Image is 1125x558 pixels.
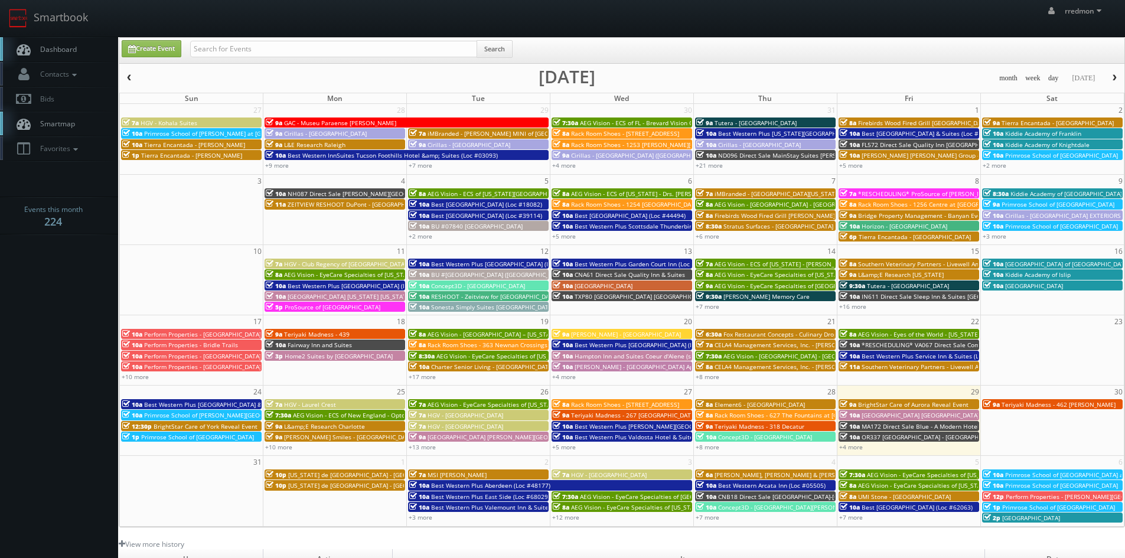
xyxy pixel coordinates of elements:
span: 10a [983,222,1003,230]
span: 7a [553,471,569,479]
span: 9a [983,400,1000,409]
span: 10a [840,433,860,441]
span: 10a [266,282,286,290]
span: AEG Vision - [GEOGRAPHIC_DATA] - [GEOGRAPHIC_DATA] [715,200,871,208]
span: [PERSON_NAME] Smiles - [GEOGRAPHIC_DATA] [284,433,415,441]
span: Best Western Plus Scottsdale Thunderbird Suites (Loc #03156) [575,222,753,230]
span: 6p [840,233,857,241]
span: 8a [409,190,426,198]
span: 10a [983,211,1003,220]
span: Perform Properties - Bridle Trails [144,341,238,349]
span: Element6 - [GEOGRAPHIC_DATA] [715,400,805,409]
span: *RESCHEDULING* VA067 Direct Sale Comfort Suites [GEOGRAPHIC_DATA] [862,341,1069,349]
span: 10a [266,151,286,159]
span: 10a [122,330,142,338]
span: 11a [266,200,286,208]
span: 9a [553,411,569,419]
span: Tierra Encantada - [PERSON_NAME] [144,141,245,149]
span: 7a [696,260,713,268]
span: 10a [553,422,573,430]
span: 7:30a [266,411,291,419]
span: 7a [122,119,139,127]
span: 10a [409,270,429,279]
span: 10a [122,411,142,419]
span: 8a [553,129,569,138]
span: HGV - [GEOGRAPHIC_DATA] [428,411,503,419]
span: 9a [409,141,426,149]
a: +8 more [696,373,719,381]
span: OR337 [GEOGRAPHIC_DATA] - [GEOGRAPHIC_DATA] [862,433,1003,441]
span: 10a [266,341,286,349]
span: Cirillas - [GEOGRAPHIC_DATA] [428,141,510,149]
span: RESHOOT - Zeitview for [GEOGRAPHIC_DATA] [431,292,558,301]
span: 10p [266,481,286,490]
a: +17 more [409,373,436,381]
input: Search for Events [190,41,477,57]
a: +3 more [983,232,1006,240]
span: 9a [266,141,282,149]
span: 9a [983,200,1000,208]
a: +7 more [696,302,719,311]
span: iMBranded - [PERSON_NAME] MINI of [GEOGRAPHIC_DATA] [428,129,593,138]
span: Horizon - [GEOGRAPHIC_DATA] [862,222,947,230]
span: Teriyaki Madness - 439 [284,330,350,338]
span: AEG Vision - EyeCare Specialties of [US_STATE] – [PERSON_NAME] Family EyeCare [715,270,944,279]
a: +2 more [983,161,1006,169]
span: 10a [553,341,573,349]
span: [PERSON_NAME] Memory Care [723,292,810,301]
a: +16 more [839,302,866,311]
span: MSI [PERSON_NAME] [428,471,487,479]
span: [GEOGRAPHIC_DATA] [1005,282,1063,290]
span: 10a [553,260,573,268]
a: +5 more [552,443,576,451]
span: Rack Room Shoes - 1256 Centre at [GEOGRAPHIC_DATA] [858,200,1015,208]
span: 10a [409,363,429,371]
button: week [1021,71,1045,86]
span: 3p [266,352,283,360]
span: Kiddie Academy of Franklin [1005,129,1081,138]
span: L&E Research Raleigh [284,141,345,149]
span: 10a [840,411,860,419]
span: 9a [840,211,856,220]
span: 7a [409,471,426,479]
span: [PERSON_NAME] [PERSON_NAME] Group - [GEOGRAPHIC_DATA] - [STREET_ADDRESS] [862,151,1097,159]
span: BrightStar Care of Aurora Reveal Event [858,400,969,409]
a: +5 more [552,232,576,240]
a: +4 more [552,161,576,169]
a: +21 more [696,161,723,169]
span: Fox Restaurant Concepts - Culinary Dropout [723,330,847,338]
span: BU #07840 [GEOGRAPHIC_DATA] [431,222,523,230]
span: Best Western Plus [GEOGRAPHIC_DATA] & Suites (Loc #45093) [144,400,319,409]
span: 10a [553,222,573,230]
span: 6:30a [696,330,722,338]
span: HGV - [GEOGRAPHIC_DATA] [428,422,503,430]
span: 9a [266,422,282,430]
span: AEG Vision - EyeCare Specialties of [GEOGRAPHIC_DATA] - Medfield Eye Associates [715,282,947,290]
span: 10a [983,471,1003,479]
span: [US_STATE] de [GEOGRAPHIC_DATA] - [GEOGRAPHIC_DATA] [288,471,451,479]
span: 7a [266,400,282,409]
span: 8:30a [409,352,435,360]
span: Best Western Plus [GEOGRAPHIC_DATA] (Loc #62024) [431,260,581,268]
span: 8a [696,400,713,409]
span: 1p [122,151,139,159]
span: AEG Vision - EyeCare Specialties of [US_STATE][PERSON_NAME] Eyecare Associates [436,352,671,360]
span: Southern Veterinary Partners - Livewell Animal Urgent Care of Goodyear [862,363,1067,371]
span: Concept3D - [GEOGRAPHIC_DATA] [718,433,812,441]
span: [GEOGRAPHIC_DATA] [PERSON_NAME][GEOGRAPHIC_DATA] [428,433,592,441]
span: 10a [553,211,573,220]
span: Primrose School of [PERSON_NAME][GEOGRAPHIC_DATA] [144,411,304,419]
span: 9a [266,129,282,138]
span: Best [GEOGRAPHIC_DATA] (Loc #39114) [431,211,542,220]
span: CELA4 Management Services, Inc. - [PERSON_NAME] Hyundai [715,341,888,349]
span: 8a [696,411,713,419]
span: 10a [409,292,429,301]
span: 8a [696,200,713,208]
span: 8a [840,330,856,338]
span: 7a [409,400,426,409]
span: Sonesta Simply Suites [GEOGRAPHIC_DATA] [431,303,554,311]
a: +6 more [696,232,719,240]
span: 10a [840,129,860,138]
span: 9a [266,433,282,441]
span: 10a [696,433,716,441]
